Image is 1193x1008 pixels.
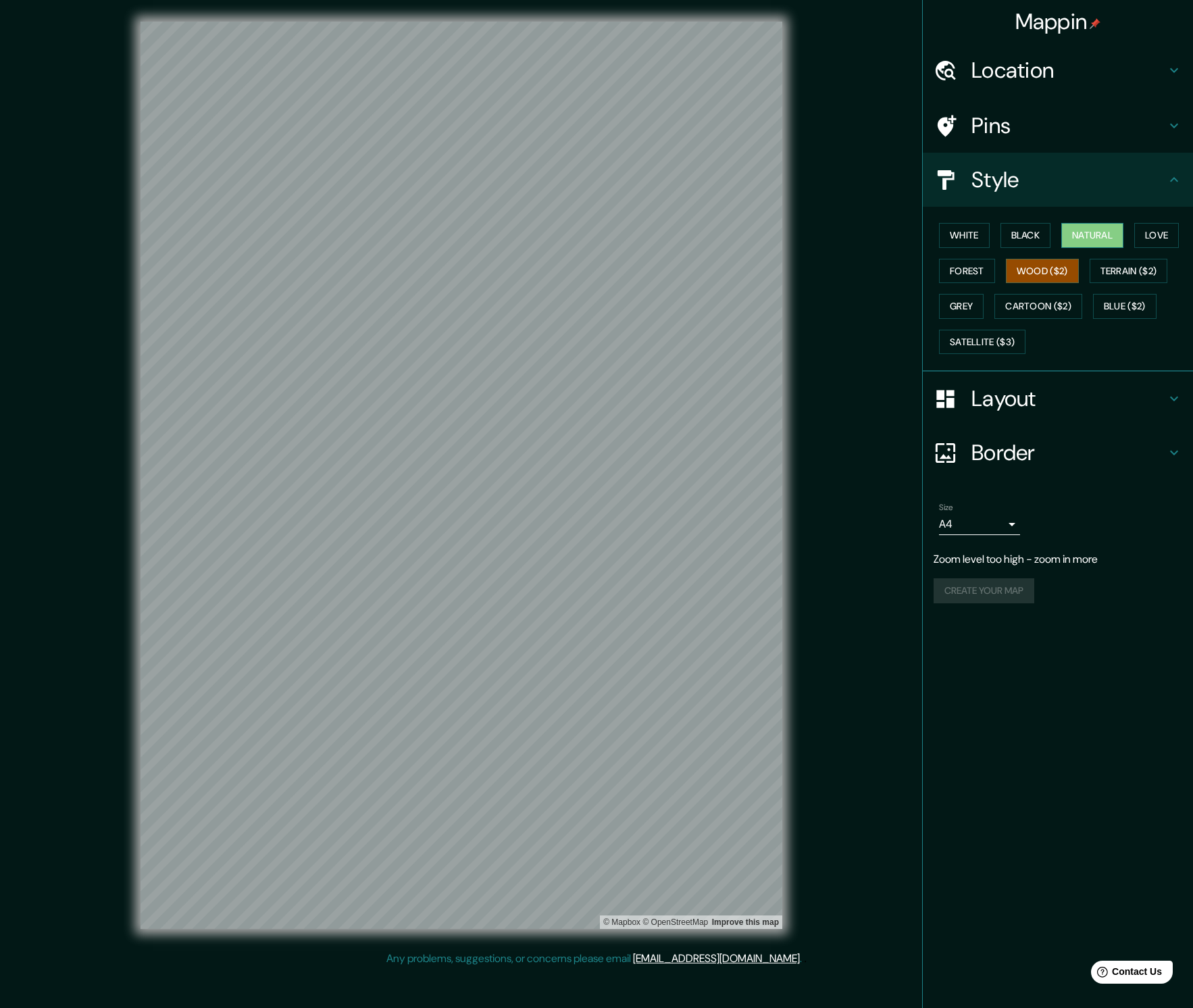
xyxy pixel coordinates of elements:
button: Black [1000,223,1051,248]
h4: Layout [971,385,1166,412]
label: Size [939,502,953,513]
div: Border [923,426,1193,480]
div: A4 [939,513,1020,535]
canvas: Map [141,22,782,929]
button: White [939,223,990,248]
button: Blue ($2) [1093,294,1157,319]
h4: Location [971,57,1166,84]
a: Map feedback [712,917,779,927]
button: Wood ($2) [1006,259,1079,284]
h4: Border [971,439,1166,466]
a: Mapbox [603,917,640,927]
h4: Mappin [1015,8,1101,35]
div: . [802,951,804,967]
button: Terrain ($2) [1090,259,1168,284]
div: Location [923,43,1193,97]
div: Layout [923,372,1193,426]
button: Natural [1061,223,1123,248]
div: Style [923,153,1193,207]
button: Love [1134,223,1179,248]
button: Forest [939,259,995,284]
button: Satellite ($3) [939,330,1025,355]
img: pin-icon.png [1090,18,1100,29]
a: [EMAIL_ADDRESS][DOMAIN_NAME] [633,951,800,965]
p: Any problems, suggestions, or concerns please email . [386,951,802,967]
div: . [804,951,807,967]
p: Zoom level too high - zoom in more [934,551,1182,568]
a: OpenStreetMap [642,917,708,927]
h4: Pins [971,112,1166,139]
div: Pins [923,99,1193,153]
button: Cartoon ($2) [994,294,1082,319]
iframe: Help widget launcher [1073,955,1178,993]
h4: Style [971,166,1166,193]
button: Grey [939,294,984,319]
